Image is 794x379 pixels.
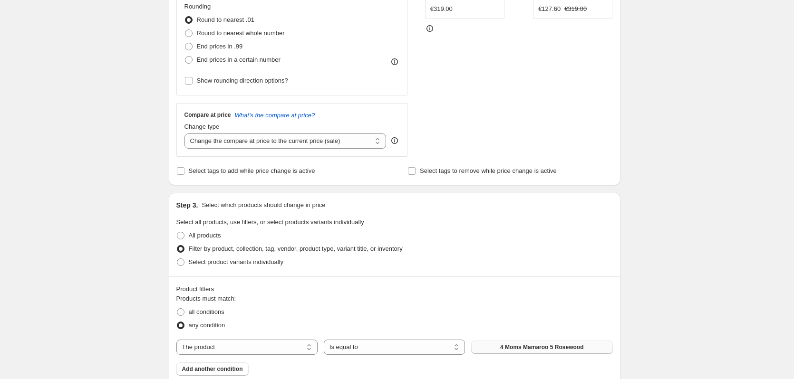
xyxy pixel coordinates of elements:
span: Round to nearest whole number [197,29,285,37]
button: 4 Moms Mamaroo 5 Rosewood [471,341,612,354]
div: €127.60 [538,4,561,14]
span: all conditions [189,308,224,315]
button: What's the compare at price? [235,112,315,119]
div: €319.00 [430,4,453,14]
span: Show rounding direction options? [197,77,288,84]
div: Product filters [176,284,613,294]
span: End prices in a certain number [197,56,281,63]
span: Products must match: [176,295,236,302]
button: Add another condition [176,362,249,376]
p: Select which products should change in price [202,200,325,210]
div: help [390,136,399,145]
span: Select all products, use filters, or select products variants individually [176,218,364,226]
h3: Compare at price [184,111,231,119]
span: any condition [189,322,225,329]
span: 4 Moms Mamaroo 5 Rosewood [500,343,583,351]
span: All products [189,232,221,239]
span: Change type [184,123,220,130]
span: End prices in .99 [197,43,243,50]
span: Round to nearest .01 [197,16,254,23]
h2: Step 3. [176,200,198,210]
strike: €319.00 [564,4,587,14]
span: Filter by product, collection, tag, vendor, product type, variant title, or inventory [189,245,403,252]
span: Select tags to remove while price change is active [420,167,557,174]
span: Select product variants individually [189,258,283,265]
span: Rounding [184,3,211,10]
span: Add another condition [182,365,243,373]
span: Select tags to add while price change is active [189,167,315,174]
